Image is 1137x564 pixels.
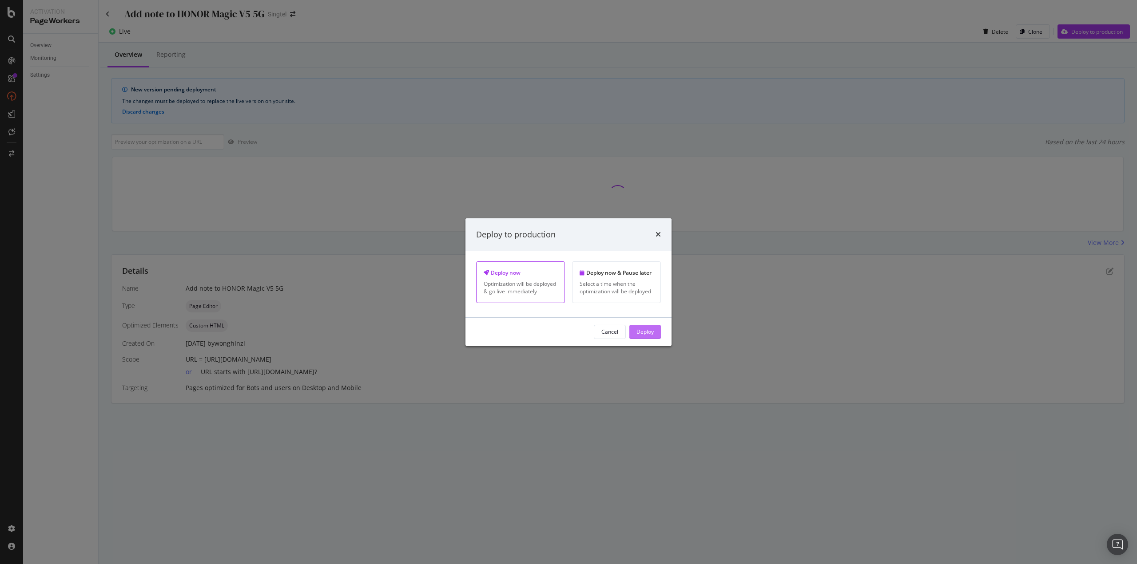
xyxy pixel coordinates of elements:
div: Cancel [601,328,618,335]
div: Deploy now & Pause later [580,269,653,276]
div: Deploy now [484,269,557,276]
div: Optimization will be deployed & go live immediately [484,280,557,295]
div: times [656,229,661,240]
button: Deploy [629,325,661,339]
button: Cancel [594,325,626,339]
div: Select a time when the optimization will be deployed [580,280,653,295]
div: modal [465,218,672,346]
div: Deploy to production [476,229,556,240]
div: Open Intercom Messenger [1107,534,1128,555]
div: Deploy [636,328,654,335]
